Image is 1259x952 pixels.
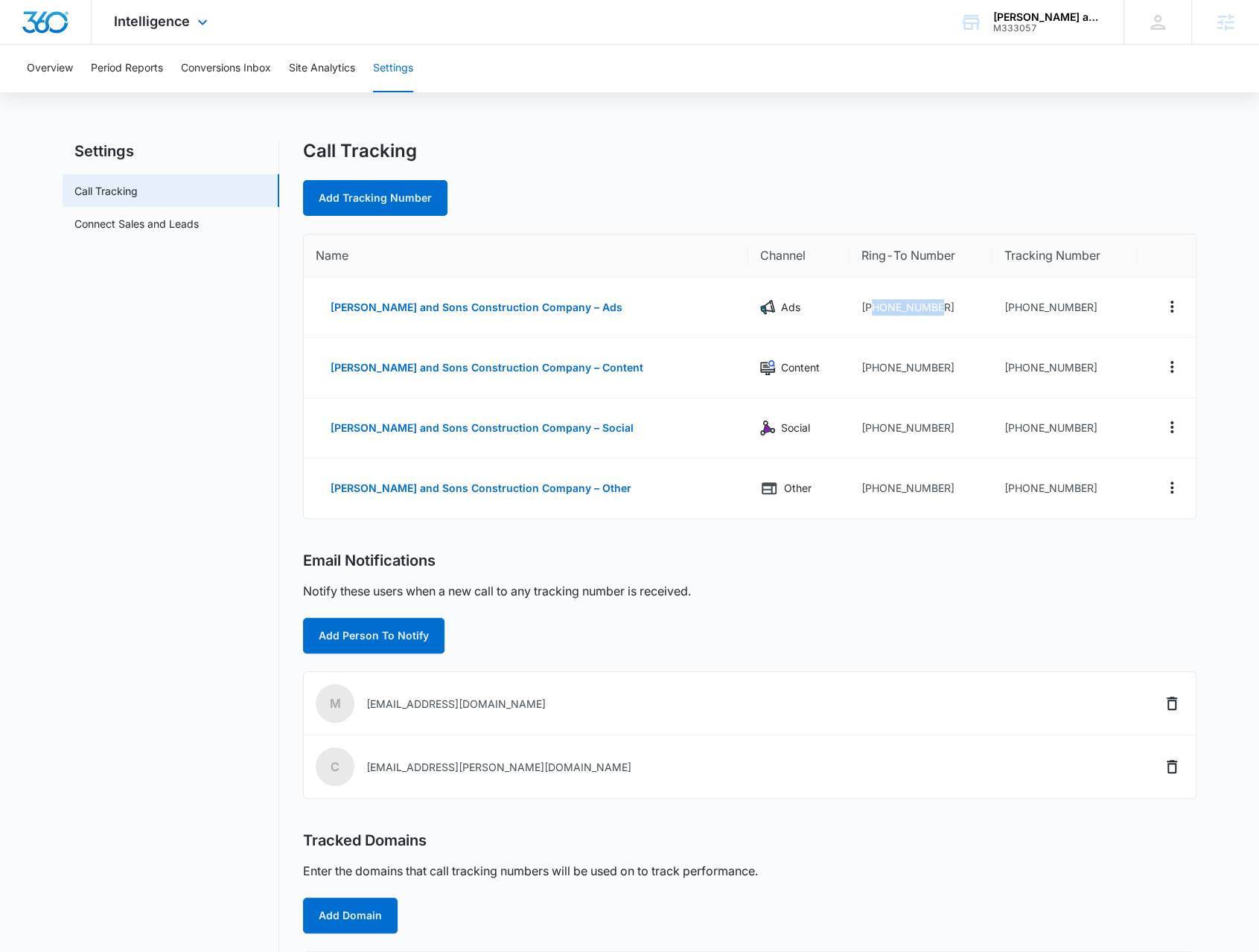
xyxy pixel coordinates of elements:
[304,672,1086,735] td: [EMAIL_ADDRESS][DOMAIN_NAME]
[303,618,444,654] button: Add Person To Notify
[760,421,775,435] img: Social
[850,278,992,338] td: [PHONE_NUMBER]
[316,747,354,786] span: c
[303,862,758,880] p: Enter the domains that call tracking numbers will be used on to track performance.
[1160,691,1184,715] button: Delete
[303,898,398,933] button: Add Domain
[303,180,447,216] a: Add Tracking Number
[781,299,800,316] p: Ads
[304,234,748,278] th: Name
[1160,415,1184,439] button: Actions
[74,216,199,231] a: Connect Sales and Leads
[1160,476,1184,499] button: Actions
[760,300,775,315] img: Ads
[181,45,271,92] button: Conversions Inbox
[91,45,163,92] button: Period Reports
[992,338,1138,398] td: [PHONE_NUMBER]
[992,398,1138,459] td: [PHONE_NUMBER]
[1160,355,1184,379] button: Actions
[850,234,992,278] th: Ring-To Number
[304,735,1086,798] td: [EMAIL_ADDRESS][PERSON_NAME][DOMAIN_NAME]
[748,234,850,278] th: Channel
[316,290,637,325] button: [PERSON_NAME] and Sons Construction Company – Ads
[316,684,354,723] span: M
[1160,295,1184,319] button: Actions
[781,360,820,376] p: Content
[850,459,992,518] td: [PHONE_NUMBER]
[316,350,658,386] button: [PERSON_NAME] and Sons Construction Company – Content
[850,338,992,398] td: [PHONE_NUMBER]
[992,278,1138,338] td: [PHONE_NUMBER]
[303,831,427,850] h2: Tracked Domains
[781,420,810,436] p: Social
[850,398,992,459] td: [PHONE_NUMBER]
[303,552,436,570] h2: Email Notifications
[303,140,417,162] h1: Call Tracking
[784,480,812,496] p: Other
[27,45,73,92] button: Overview
[760,360,775,375] img: Content
[993,11,1102,23] div: account name
[992,234,1138,278] th: Tracking Number
[1160,755,1184,779] button: Delete
[74,183,138,199] a: Call Tracking
[993,23,1102,33] div: account id
[373,45,413,92] button: Settings
[316,410,648,446] button: [PERSON_NAME] and Sons Construction Company – Social
[289,45,355,92] button: Site Analytics
[316,470,646,506] button: [PERSON_NAME] and Sons Construction Company – Other
[114,13,190,29] span: Intelligence
[992,459,1138,518] td: [PHONE_NUMBER]
[63,140,279,162] h2: Settings
[303,582,691,600] p: Notify these users when a new call to any tracking number is received.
